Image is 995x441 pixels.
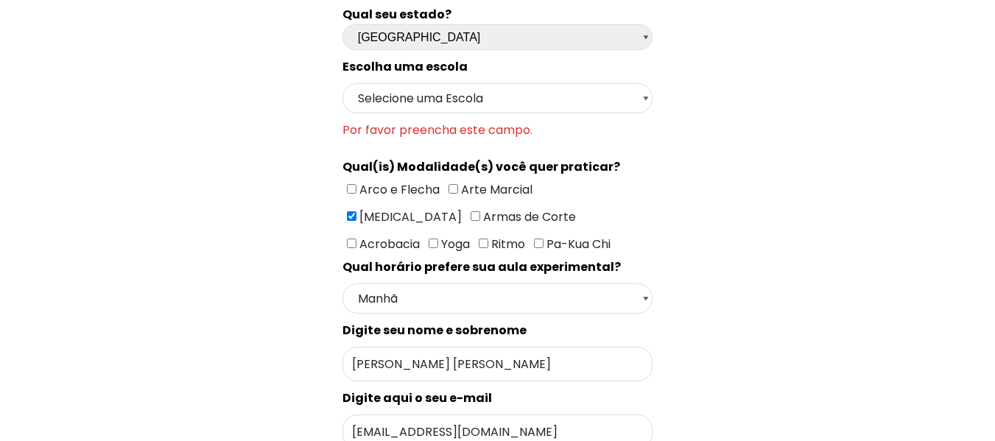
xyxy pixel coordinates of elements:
input: Pa-Kua Chi [534,239,544,248]
input: Arco e Flecha [347,184,356,194]
spam: Qual(is) Modalidade(s) você quer praticar? [342,158,620,175]
input: Armas de Corte [471,211,480,221]
span: Yoga [438,236,470,253]
input: Yoga [429,239,438,248]
input: Ritmo [479,239,488,248]
span: Por favor preencha este campo. [342,121,653,139]
b: Qual seu estado? [342,6,451,23]
input: Arte Marcial [449,184,458,194]
spam: Digite seu nome e sobrenome [342,322,527,339]
spam: Qual horário prefere sua aula experimental? [342,258,621,275]
spam: Escolha uma escola [342,58,468,75]
span: Arte Marcial [458,181,532,198]
span: Ritmo [488,236,525,253]
span: [MEDICAL_DATA] [356,208,462,225]
span: Acrobacia [356,236,420,253]
span: Arco e Flecha [356,181,440,198]
input: [MEDICAL_DATA] [347,211,356,221]
span: Pa-Kua Chi [544,236,611,253]
input: Acrobacia [347,239,356,248]
span: Armas de Corte [480,208,576,225]
spam: Digite aqui o seu e-mail [342,389,492,406]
